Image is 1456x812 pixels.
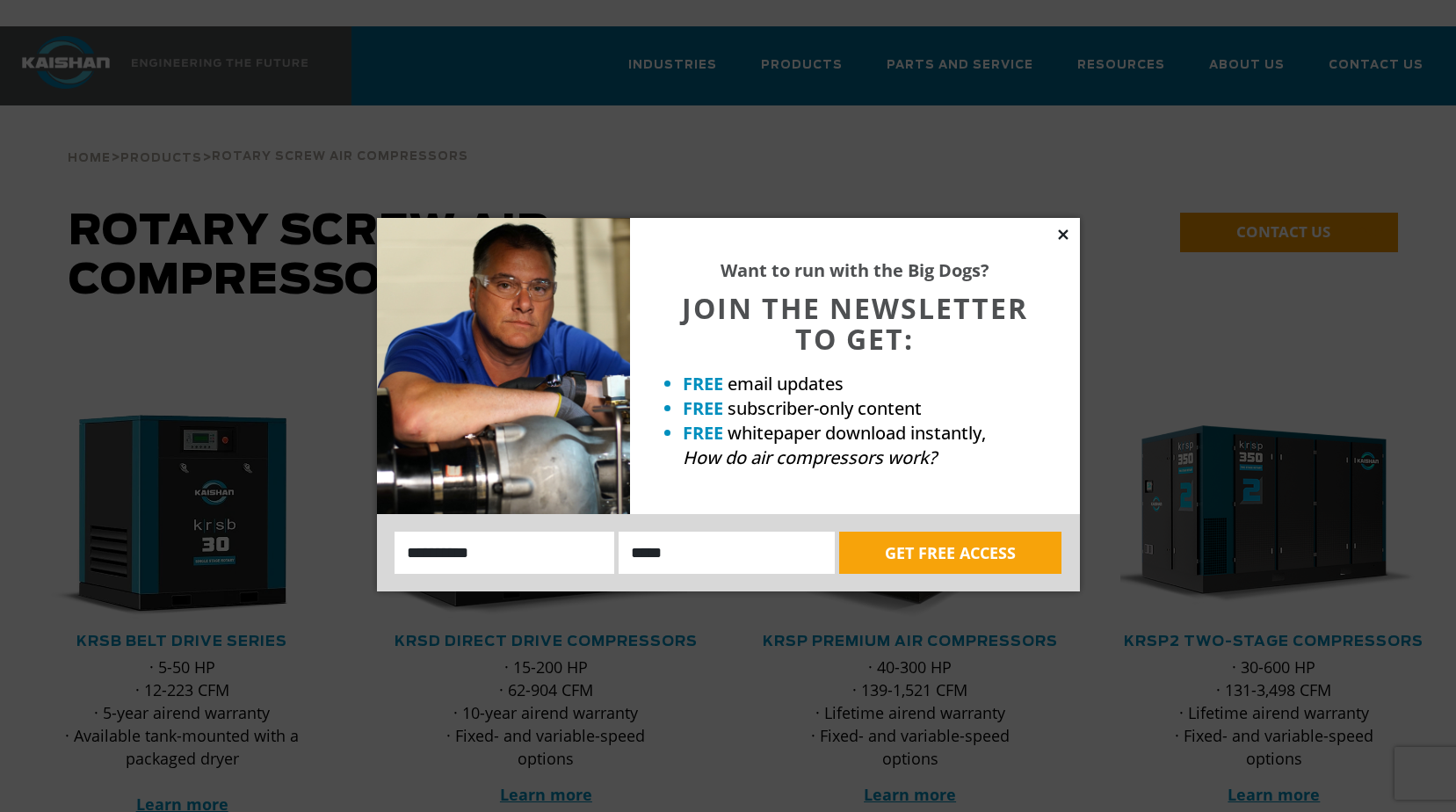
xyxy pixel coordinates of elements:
input: Email [619,532,835,574]
span: email updates [728,372,844,395]
strong: FREE [683,372,723,395]
strong: Want to run with the Big Dogs? [721,258,989,282]
button: GET FREE ACCESS [839,532,1061,574]
strong: FREE [683,396,723,420]
button: Close [1055,227,1071,243]
span: subscriber-only content [728,396,922,420]
input: Name: [395,532,615,574]
strong: FREE [683,421,723,445]
span: whitepaper download instantly, [728,421,986,445]
em: How do air compressors work? [683,446,937,469]
span: JOIN THE NEWSLETTER TO GET: [682,289,1028,358]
